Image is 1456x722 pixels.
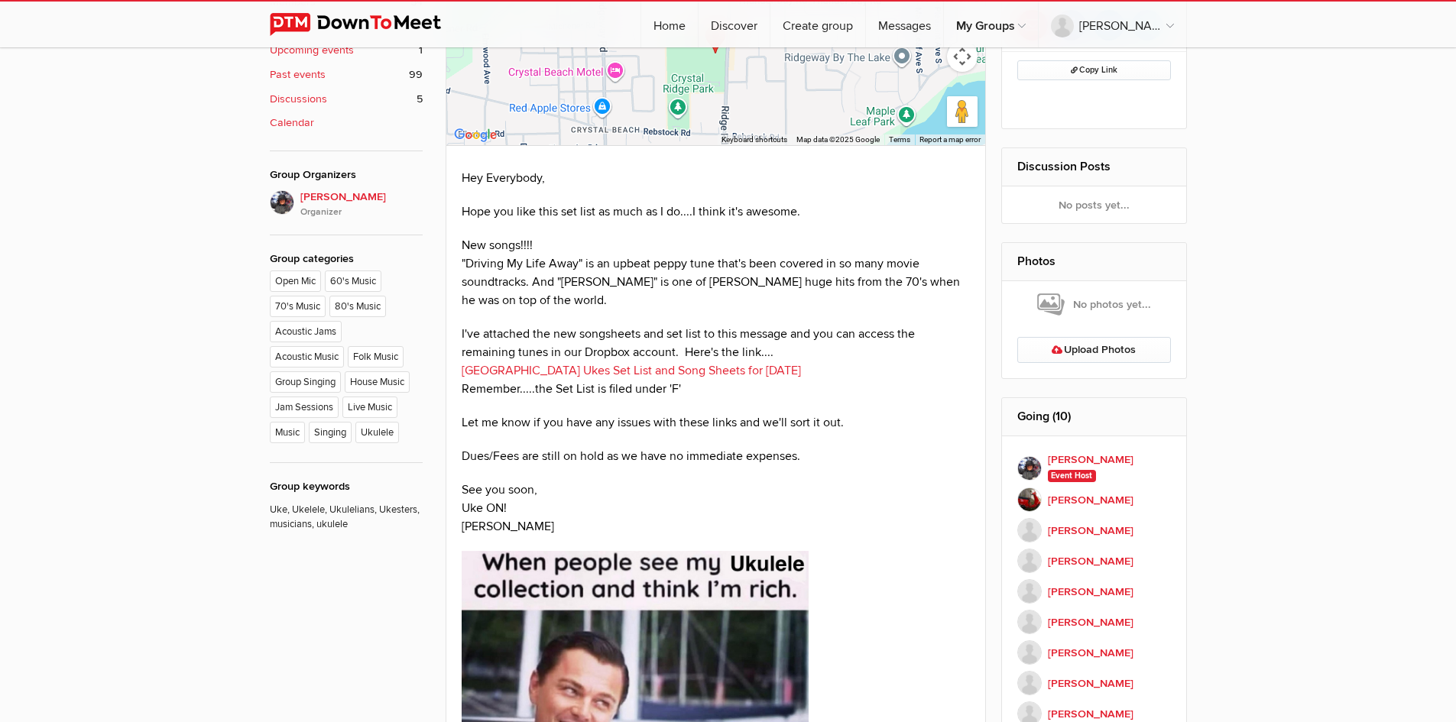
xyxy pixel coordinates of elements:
img: Elaine [1017,456,1042,481]
a: [PERSON_NAME] [1017,576,1171,607]
a: Open this area in Google Maps (opens a new window) [450,125,501,145]
a: Calendar [270,115,423,131]
button: Map camera controls [947,41,978,72]
div: No posts yet... [1002,186,1186,223]
img: Elaine [270,190,294,215]
img: Marsha Hildebrand [1017,640,1042,665]
div: Group keywords [270,478,423,495]
a: Create group [770,2,865,47]
h2: Going (10) [1017,398,1171,435]
a: Upcoming events 1 [270,42,423,59]
a: [PERSON_NAME] [1017,668,1171,698]
img: Google [450,125,501,145]
p: New songs!!!! "Driving My Life Away" is an upbeat peppy tune that's been covered in so many movie... [462,236,971,309]
a: [PERSON_NAME] [1017,515,1171,546]
a: Messages [866,2,943,47]
img: DownToMeet [270,13,465,36]
a: [PERSON_NAME] [1017,484,1171,515]
a: Photos [1017,254,1056,269]
a: Discussion Posts [1017,159,1111,174]
img: Brenda M [1017,487,1042,512]
button: Drag Pegman onto the map to open Street View [947,96,978,127]
p: See you soon, Uke ON! [PERSON_NAME] [462,481,971,536]
a: [PERSON_NAME] [1017,546,1171,576]
div: Group categories [270,251,423,267]
b: [PERSON_NAME] [1048,492,1133,509]
a: Terms (opens in new tab) [889,135,910,144]
a: Upload Photos [1017,337,1171,363]
img: Sandra Heydon [1017,518,1042,542]
b: [PERSON_NAME] [1048,645,1133,662]
img: Brian O’Rawe [1017,671,1042,695]
p: Let me know if you have any issues with these links and we'll sort it out. [462,413,971,432]
b: [PERSON_NAME] [1048,675,1133,692]
a: Discover [699,2,770,47]
span: Copy Link [1071,65,1117,75]
b: Calendar [270,115,314,131]
i: Organizer [300,206,423,219]
span: Event Host [1048,470,1096,482]
p: Hey Everybody, [462,169,971,187]
button: Keyboard shortcuts [722,134,787,145]
b: [PERSON_NAME] [1048,614,1133,631]
a: Past events 99 [270,66,423,83]
img: Larry B [1017,579,1042,604]
img: GillianS [1017,610,1042,634]
b: [PERSON_NAME] [1048,584,1133,601]
a: My Groups [944,2,1038,47]
a: Discussions 5 [270,91,423,108]
b: Past events [270,66,326,83]
p: Hope you like this set list as much as I do....I think it's awesome. [462,202,971,221]
a: [PERSON_NAME] [1017,637,1171,668]
b: [PERSON_NAME] [1048,553,1133,570]
a: [PERSON_NAME] Event Host [1017,452,1171,484]
span: 5 [417,91,423,108]
div: Group Organizers [270,167,423,183]
a: [GEOGRAPHIC_DATA] Ukes Set List and Song Sheets for [DATE] [462,363,801,378]
span: 1 [419,42,423,59]
img: Marilyn Hardabura [1017,549,1042,573]
b: [PERSON_NAME] [1048,523,1133,539]
p: I've attached the new songsheets and set list to this message and you can access the remaining tu... [462,325,971,398]
b: Discussions [270,91,327,108]
a: [PERSON_NAME] [1039,2,1186,47]
b: Upcoming events [270,42,354,59]
a: Report a map error [919,135,981,144]
p: Dues/Fees are still on hold as we have no immediate expenses. [462,447,971,465]
p: Uke, Ukelele, Ukulelians, Ukesters, musicians, ukulele [270,495,423,533]
a: [PERSON_NAME] [1017,607,1171,637]
span: Map data ©2025 Google [796,135,880,144]
span: [PERSON_NAME] [300,189,423,219]
button: Copy Link [1017,60,1171,80]
span: No photos yet... [1037,292,1151,318]
a: Home [641,2,698,47]
a: [PERSON_NAME]Organizer [270,190,423,219]
b: [PERSON_NAME] [1048,452,1133,468]
span: 99 [409,66,423,83]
